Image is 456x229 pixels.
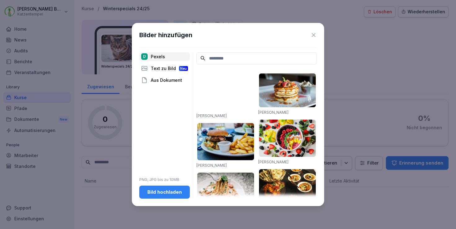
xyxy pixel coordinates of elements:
a: [PERSON_NAME] [196,113,227,118]
button: Bild hochladen [139,186,190,199]
a: [PERSON_NAME] [258,160,288,164]
a: [PERSON_NAME] [258,110,288,115]
div: Aus Dokument [139,76,190,85]
p: PNG, JPG bis zu 10MB [139,177,190,183]
h1: Bilder hinzufügen [139,30,192,40]
a: [PERSON_NAME] [196,163,227,168]
img: pexels.png [141,53,148,60]
div: Neu [179,66,188,71]
div: Bild hochladen [144,189,185,196]
div: Pexels [139,52,190,61]
div: Text zu Bild [139,64,190,73]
